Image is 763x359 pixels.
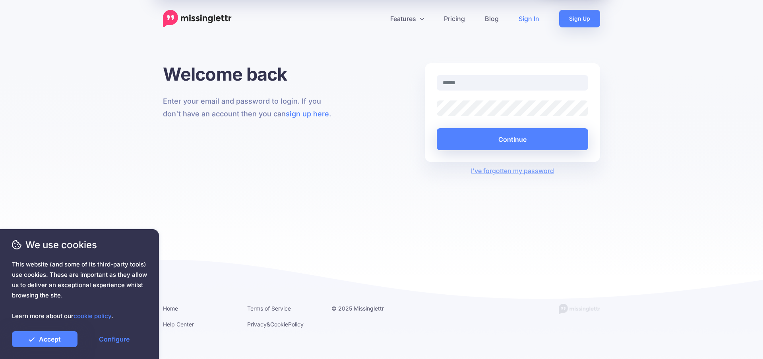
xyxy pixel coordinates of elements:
a: Terms of Service [247,305,291,312]
a: cookie policy [74,312,111,320]
a: Home [163,305,178,312]
a: Cookie [270,321,288,328]
a: Sign Up [559,10,600,27]
a: sign up here [286,110,329,118]
p: Enter your email and password to login. If you don't have an account then you can . [163,95,338,120]
a: Help Center [163,321,194,328]
li: © 2025 Missinglettr [331,303,404,313]
a: Blog [475,10,509,27]
h1: Welcome back [163,63,338,85]
a: Privacy [247,321,267,328]
li: & Policy [247,319,320,329]
span: This website (and some of its third-party tools) use cookies. These are important as they allow u... [12,259,147,321]
a: Pricing [434,10,475,27]
span: We use cookies [12,238,147,252]
a: Sign In [509,10,549,27]
a: I've forgotten my password [471,167,554,175]
a: Configure [81,331,147,347]
a: Features [380,10,434,27]
a: Accept [12,331,77,347]
button: Continue [437,128,588,150]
